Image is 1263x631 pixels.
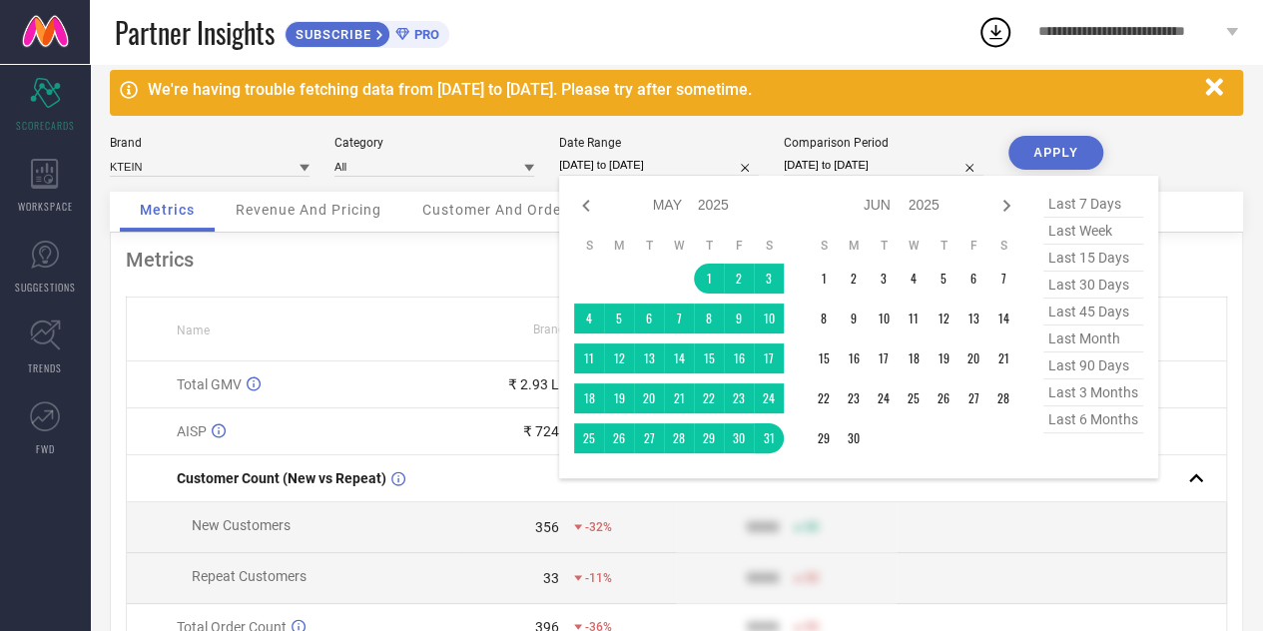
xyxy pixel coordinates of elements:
[899,343,929,373] td: Wed Jun 18 2025
[958,383,988,413] td: Fri Jun 27 2025
[559,136,759,150] div: Date Range
[694,238,724,254] th: Thursday
[784,155,983,176] input: Select comparison period
[16,118,75,133] span: SCORECARDS
[839,238,869,254] th: Monday
[1043,218,1143,245] span: last week
[809,238,839,254] th: Sunday
[724,423,754,453] td: Fri May 30 2025
[177,470,386,486] span: Customer Count (New vs Repeat)
[784,136,983,150] div: Comparison Period
[334,136,534,150] div: Category
[585,520,612,534] span: -32%
[754,238,784,254] th: Saturday
[1043,299,1143,325] span: last 45 days
[574,304,604,333] td: Sun May 04 2025
[899,238,929,254] th: Wednesday
[28,360,62,375] span: TRENDS
[694,304,724,333] td: Thu May 08 2025
[754,383,784,413] td: Sat May 24 2025
[148,80,1195,99] div: We're having trouble fetching data from [DATE] to [DATE]. Please try after sometime.
[585,571,612,585] span: -11%
[523,423,559,439] div: ₹ 724
[664,304,694,333] td: Wed May 07 2025
[36,441,55,456] span: FWD
[754,423,784,453] td: Sat May 31 2025
[1043,245,1143,272] span: last 15 days
[115,12,275,53] span: Partner Insights
[747,570,779,586] div: 9999
[1043,191,1143,218] span: last 7 days
[634,343,664,373] td: Tue May 13 2025
[805,571,819,585] span: 50
[869,383,899,413] td: Tue Jun 24 2025
[140,202,195,218] span: Metrics
[929,238,958,254] th: Thursday
[604,238,634,254] th: Monday
[422,202,575,218] span: Customer And Orders
[899,264,929,294] td: Wed Jun 04 2025
[574,343,604,373] td: Sun May 11 2025
[634,383,664,413] td: Tue May 20 2025
[604,423,634,453] td: Mon May 26 2025
[958,343,988,373] td: Fri Jun 20 2025
[192,517,291,533] span: New Customers
[1043,325,1143,352] span: last month
[809,264,839,294] td: Sun Jun 01 2025
[899,304,929,333] td: Wed Jun 11 2025
[724,343,754,373] td: Fri May 16 2025
[724,238,754,254] th: Friday
[285,16,449,48] a: SUBSCRIBEPRO
[604,383,634,413] td: Mon May 19 2025
[192,568,307,584] span: Repeat Customers
[805,520,819,534] span: 50
[747,519,779,535] div: 9999
[869,304,899,333] td: Tue Jun 10 2025
[988,264,1018,294] td: Sat Jun 07 2025
[977,14,1013,50] div: Open download list
[126,248,1227,272] div: Metrics
[988,383,1018,413] td: Sat Jun 28 2025
[1008,136,1103,170] button: APPLY
[809,383,839,413] td: Sun Jun 22 2025
[664,343,694,373] td: Wed May 14 2025
[664,423,694,453] td: Wed May 28 2025
[869,343,899,373] td: Tue Jun 17 2025
[574,423,604,453] td: Sun May 25 2025
[929,304,958,333] td: Thu Jun 12 2025
[899,383,929,413] td: Wed Jun 25 2025
[177,423,207,439] span: AISP
[724,304,754,333] td: Fri May 09 2025
[1043,406,1143,433] span: last 6 months
[839,423,869,453] td: Mon Jun 30 2025
[177,376,242,392] span: Total GMV
[869,264,899,294] td: Tue Jun 03 2025
[839,264,869,294] td: Mon Jun 02 2025
[634,238,664,254] th: Tuesday
[988,304,1018,333] td: Sat Jun 14 2025
[839,343,869,373] td: Mon Jun 16 2025
[958,264,988,294] td: Fri Jun 06 2025
[869,238,899,254] th: Tuesday
[809,343,839,373] td: Sun Jun 15 2025
[929,264,958,294] td: Thu Jun 05 2025
[694,343,724,373] td: Thu May 15 2025
[535,519,559,535] div: 356
[929,383,958,413] td: Thu Jun 26 2025
[664,383,694,413] td: Wed May 21 2025
[604,304,634,333] td: Mon May 05 2025
[958,238,988,254] th: Friday
[574,383,604,413] td: Sun May 18 2025
[1043,379,1143,406] span: last 3 months
[694,264,724,294] td: Thu May 01 2025
[236,202,381,218] span: Revenue And Pricing
[664,238,694,254] th: Wednesday
[839,383,869,413] td: Mon Jun 23 2025
[177,323,210,337] span: Name
[634,304,664,333] td: Tue May 06 2025
[754,343,784,373] td: Sat May 17 2025
[929,343,958,373] td: Thu Jun 19 2025
[1043,272,1143,299] span: last 30 days
[754,304,784,333] td: Sat May 10 2025
[724,264,754,294] td: Fri May 02 2025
